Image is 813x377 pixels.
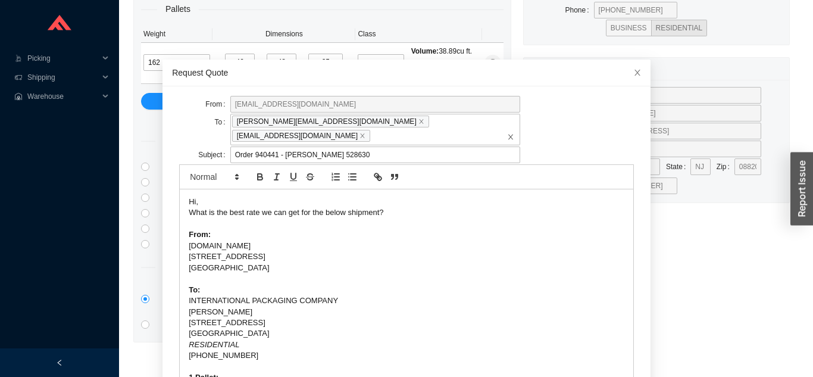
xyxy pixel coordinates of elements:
[189,207,624,218] div: What is the best rate we can get for the below shipment?
[666,158,690,175] label: State
[717,158,734,175] label: Zip
[155,134,228,148] span: Direct Services
[259,56,262,68] div: x
[301,56,304,68] div: x
[372,129,380,142] input: [PERSON_NAME][EMAIL_ADDRESS][DOMAIN_NAME]close[EMAIL_ADDRESS][DOMAIN_NAME]closeclose
[411,47,439,55] span: Volume:
[355,26,482,43] th: Class
[212,26,355,43] th: Dimensions
[189,197,624,207] div: Hi,
[225,54,255,70] input: L
[189,328,624,339] div: [GEOGRAPHIC_DATA]
[267,54,296,70] input: W
[624,60,651,86] button: Close
[411,57,480,81] div: 4.17 lb / cu ft.
[141,93,504,110] button: Add Pallet
[189,285,200,294] strong: To:
[27,68,99,87] span: Shipping
[189,307,624,317] div: [PERSON_NAME]
[27,49,99,68] span: Picking
[215,114,230,130] label: To
[172,66,641,79] div: Request Quote
[189,350,624,361] div: [PHONE_NUMBER]
[189,241,624,251] div: [DOMAIN_NAME]
[359,133,365,139] span: close
[189,295,624,306] div: INTERNATIONAL PACKAGING COMPANY
[484,55,501,71] button: close-circle
[56,359,63,366] span: left
[27,87,99,106] span: Warehouse
[157,2,199,16] span: Pallets
[189,251,624,262] div: [STREET_ADDRESS]
[232,130,370,142] span: [EMAIL_ADDRESS][DOMAIN_NAME]
[411,45,480,57] div: 38.89 cu ft.
[611,24,647,32] span: BUSINESS
[189,263,624,273] div: [GEOGRAPHIC_DATA]
[232,116,429,127] span: [PERSON_NAME][EMAIL_ADDRESS][DOMAIN_NAME]
[198,147,230,163] label: Subject
[531,58,782,80] div: Return Address
[418,119,424,124] span: close
[189,340,239,349] em: RESIDENTIAL
[189,230,211,239] strong: From:
[141,26,212,43] th: Weight
[633,68,642,77] span: close
[656,24,703,32] span: RESIDENTIAL
[155,260,227,274] span: Other Services
[507,133,514,141] span: close
[362,55,399,70] span: 200
[308,54,343,70] input: H
[565,2,594,18] label: Phone
[189,317,624,328] div: [STREET_ADDRESS]
[205,96,230,113] label: From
